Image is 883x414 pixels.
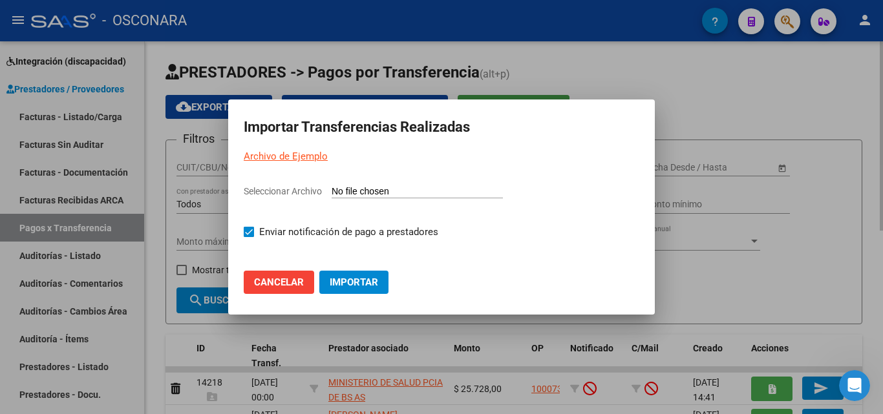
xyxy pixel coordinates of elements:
[244,115,639,140] h2: Importar Transferencias Realizadas
[259,224,438,240] span: Enviar notificación de pago a prestadores
[839,370,870,401] iframe: Intercom live chat
[244,150,328,162] a: Archivo de Ejemplo
[254,276,304,288] span: Cancelar
[244,271,314,294] button: Cancelar
[319,271,388,294] button: Importar
[244,186,322,196] span: Seleccionar Archivo
[330,276,378,288] span: Importar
